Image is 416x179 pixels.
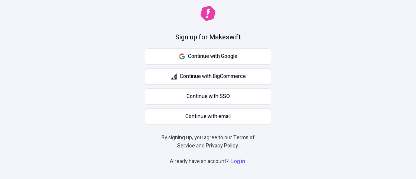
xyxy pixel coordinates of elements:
[159,134,257,150] p: By signing up, you agree to our and .
[185,113,231,121] span: Continue with email
[145,108,271,125] button: Continue with email
[145,68,271,85] button: Continue with BigCommerce
[206,142,238,150] a: Privacy Policy
[145,48,271,65] button: Continue with Google
[175,33,241,42] h1: Sign up for Makeswift
[188,52,237,61] span: Continue with Google
[145,88,271,105] a: Continue with SSO
[180,72,246,81] span: Continue with BigCommerce
[177,134,255,150] a: Terms of Service
[230,157,247,165] a: Log in
[170,157,247,166] p: Already have an account?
